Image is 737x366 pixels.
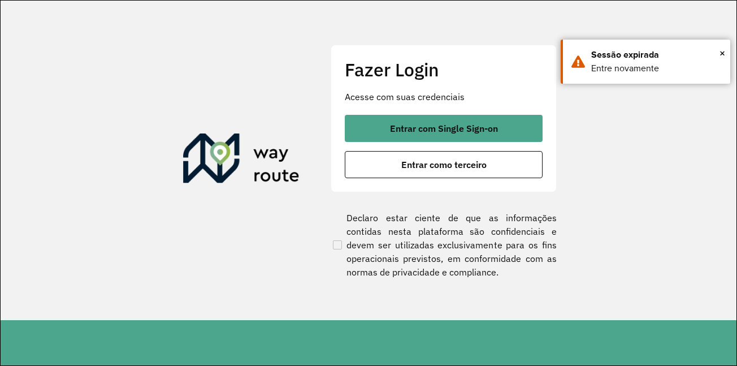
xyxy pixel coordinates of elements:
[591,62,722,75] div: Entre novamente
[345,59,543,80] h2: Fazer Login
[401,160,487,169] span: Entrar como terceiro
[331,211,557,279] label: Declaro estar ciente de que as informações contidas nesta plataforma são confidenciais e devem se...
[345,90,543,104] p: Acesse com suas credenciais
[390,124,498,133] span: Entrar com Single Sign-on
[719,45,725,62] span: ×
[345,151,543,178] button: button
[719,45,725,62] button: Close
[183,134,300,188] img: Roteirizador AmbevTech
[345,115,543,142] button: button
[591,48,722,62] div: Sessão expirada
